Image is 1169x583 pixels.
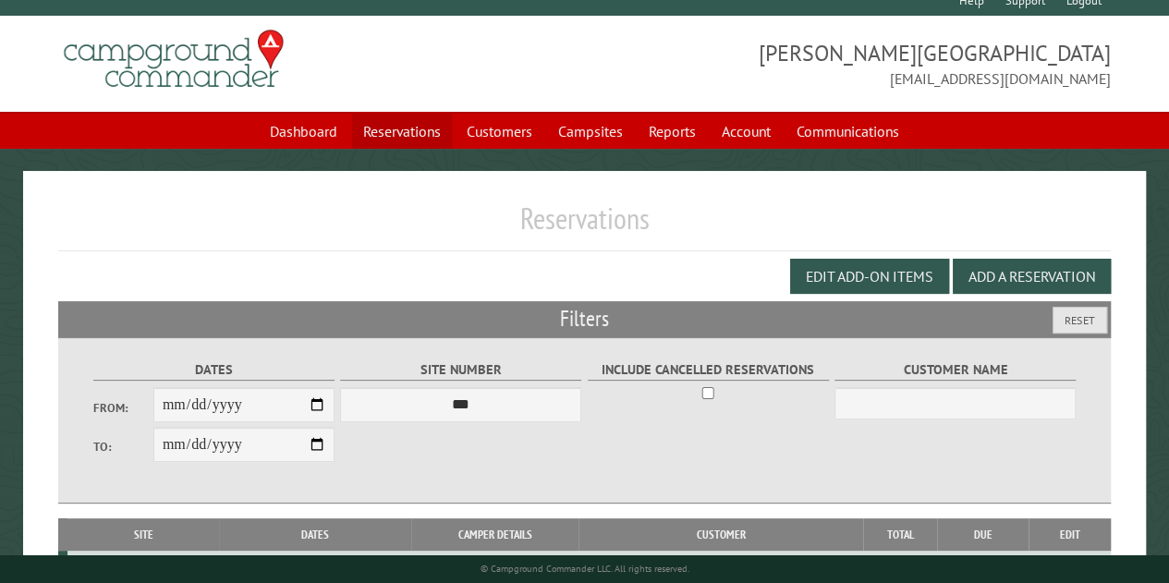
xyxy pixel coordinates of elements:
[547,114,634,149] a: Campsites
[58,23,289,95] img: Campground Commander
[785,114,910,149] a: Communications
[340,359,581,381] label: Site Number
[834,359,1076,381] label: Customer Name
[93,399,153,417] label: From:
[93,359,335,381] label: Dates
[58,301,1111,336] h2: Filters
[790,259,949,294] button: Edit Add-on Items
[67,518,219,551] th: Site
[93,438,153,455] label: To:
[953,259,1111,294] button: Add a Reservation
[352,114,452,149] a: Reservations
[411,518,578,551] th: Camper Details
[711,114,782,149] a: Account
[1053,307,1107,334] button: Reset
[638,114,707,149] a: Reports
[578,518,863,551] th: Customer
[259,114,348,149] a: Dashboard
[863,518,937,551] th: Total
[585,38,1111,90] span: [PERSON_NAME][GEOGRAPHIC_DATA] [EMAIL_ADDRESS][DOMAIN_NAME]
[588,359,829,381] label: Include Cancelled Reservations
[937,518,1029,551] th: Due
[1029,518,1111,551] th: Edit
[456,114,543,149] a: Customers
[219,518,411,551] th: Dates
[480,563,688,575] small: © Campground Commander LLC. All rights reserved.
[58,200,1111,251] h1: Reservations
